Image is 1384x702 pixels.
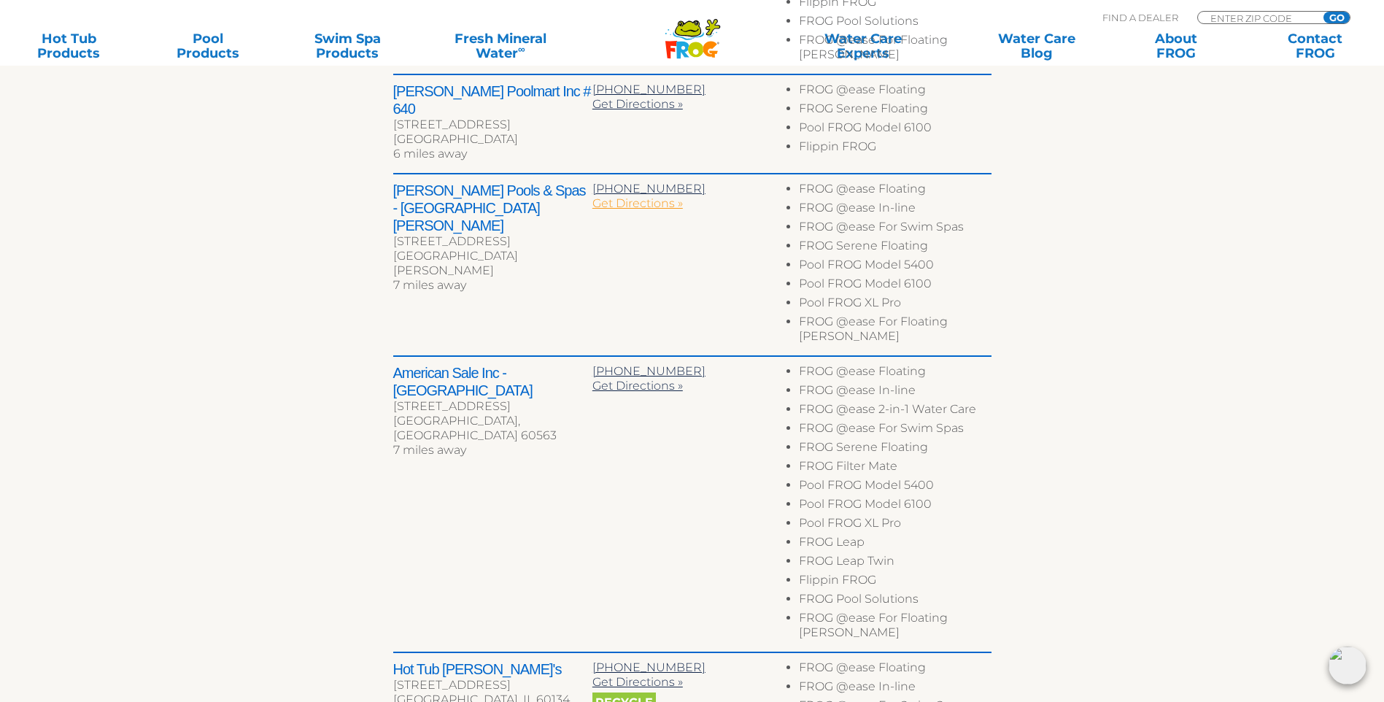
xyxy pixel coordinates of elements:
[799,383,991,402] li: FROG @ease In-line
[393,414,592,443] div: [GEOGRAPHIC_DATA], [GEOGRAPHIC_DATA] 60563
[393,182,592,234] h2: [PERSON_NAME] Pools & Spas - [GEOGRAPHIC_DATA][PERSON_NAME]
[799,611,991,644] li: FROG @ease For Floating [PERSON_NAME]
[592,196,683,210] a: Get Directions »
[799,402,991,421] li: FROG @ease 2-in-1 Water Care
[393,660,592,678] h2: Hot Tub [PERSON_NAME]'s
[154,31,263,61] a: PoolProducts
[799,82,991,101] li: FROG @ease Floating
[393,147,467,161] span: 6 miles away
[799,440,991,459] li: FROG Serene Floating
[799,660,991,679] li: FROG @ease Floating
[1329,647,1366,684] img: openIcon
[799,516,991,535] li: Pool FROG XL Pro
[1121,31,1230,61] a: AboutFROG
[393,82,592,117] h2: [PERSON_NAME] Poolmart Inc # 640
[799,33,991,66] li: FROG @ease For Floating [PERSON_NAME]
[799,679,991,698] li: FROG @ease In-line
[799,139,991,158] li: Flippin FROG
[799,258,991,277] li: Pool FROG Model 5400
[799,592,991,611] li: FROG Pool Solutions
[1323,12,1350,23] input: GO
[799,220,991,239] li: FROG @ease For Swim Spas
[393,399,592,414] div: [STREET_ADDRESS]
[1261,31,1369,61] a: ContactFROG
[592,97,683,111] a: Get Directions »
[799,120,991,139] li: Pool FROG Model 6100
[293,31,402,61] a: Swim SpaProducts
[799,478,991,497] li: Pool FROG Model 5400
[799,182,991,201] li: FROG @ease Floating
[799,14,991,33] li: FROG Pool Solutions
[799,459,991,478] li: FROG Filter Mate
[799,239,991,258] li: FROG Serene Floating
[799,573,991,592] li: Flippin FROG
[393,443,466,457] span: 7 miles away
[1102,11,1178,24] p: Find A Dealer
[799,277,991,296] li: Pool FROG Model 6100
[393,364,592,399] h2: American Sale Inc - [GEOGRAPHIC_DATA]
[15,31,123,61] a: Hot TubProducts
[1209,12,1307,24] input: Zip Code Form
[799,421,991,440] li: FROG @ease For Swim Spas
[982,31,1091,61] a: Water CareBlog
[799,296,991,315] li: Pool FROG XL Pro
[799,554,991,573] li: FROG Leap Twin
[799,201,991,220] li: FROG @ease In-line
[592,660,705,674] a: [PHONE_NUMBER]
[592,379,683,393] a: Get Directions »
[799,315,991,348] li: FROG @ease For Floating [PERSON_NAME]
[799,497,991,516] li: Pool FROG Model 6100
[592,364,705,378] a: [PHONE_NUMBER]
[799,535,991,554] li: FROG Leap
[592,82,705,96] a: [PHONE_NUMBER]
[799,364,991,383] li: FROG @ease Floating
[393,249,592,278] div: [GEOGRAPHIC_DATA][PERSON_NAME]
[393,678,592,693] div: [STREET_ADDRESS]
[799,101,991,120] li: FROG Serene Floating
[393,234,592,249] div: [STREET_ADDRESS]
[592,182,705,196] a: [PHONE_NUMBER]
[393,278,466,292] span: 7 miles away
[393,132,592,147] div: [GEOGRAPHIC_DATA]
[393,117,592,132] div: [STREET_ADDRESS]
[592,675,683,689] a: Get Directions »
